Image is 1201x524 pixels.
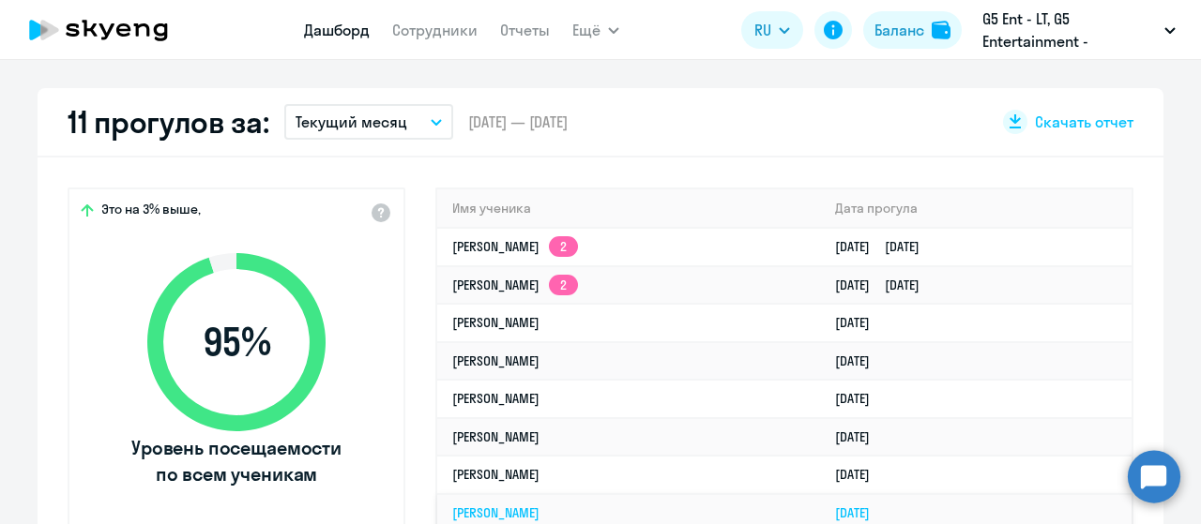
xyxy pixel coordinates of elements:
[572,11,619,49] button: Ещё
[452,238,578,255] a: [PERSON_NAME]2
[304,21,370,39] a: Дашборд
[835,352,885,369] a: [DATE]
[296,111,407,133] p: Текущий месяц
[863,11,962,49] button: Балансbalance
[820,189,1132,228] th: Дата прогула
[973,7,1185,52] button: G5 Ent - LT, G5 Entertainment - [GEOGRAPHIC_DATA] / G5 Holdings LTD
[549,275,578,295] app-skyeng-badge: 2
[835,390,885,407] a: [DATE]
[68,103,269,141] h2: 11 прогулов за:
[284,104,453,140] button: Текущий месяц
[835,277,935,293] a: [DATE][DATE]
[549,236,578,257] app-skyeng-badge: 2
[101,201,201,223] span: Это на 3% выше,
[982,7,1157,52] p: G5 Ent - LT, G5 Entertainment - [GEOGRAPHIC_DATA] / G5 Holdings LTD
[452,314,540,331] a: [PERSON_NAME]
[835,314,885,331] a: [DATE]
[741,11,803,49] button: RU
[437,189,820,228] th: Имя ученика
[129,320,344,365] span: 95 %
[835,504,885,521] a: [DATE]
[1035,112,1133,132] span: Скачать отчет
[392,21,478,39] a: Сотрудники
[452,277,578,293] a: [PERSON_NAME]2
[452,352,540,369] a: [PERSON_NAME]
[452,428,540,445] a: [PERSON_NAME]
[452,390,540,407] a: [PERSON_NAME]
[754,19,771,41] span: RU
[500,21,550,39] a: Отчеты
[129,435,344,487] span: Уровень посещаемости по всем ученикам
[835,466,885,483] a: [DATE]
[468,112,568,132] span: [DATE] — [DATE]
[452,504,540,521] a: [PERSON_NAME]
[932,21,950,39] img: balance
[835,428,885,445] a: [DATE]
[874,19,924,41] div: Баланс
[835,238,935,255] a: [DATE][DATE]
[452,466,540,483] a: [PERSON_NAME]
[572,19,600,41] span: Ещё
